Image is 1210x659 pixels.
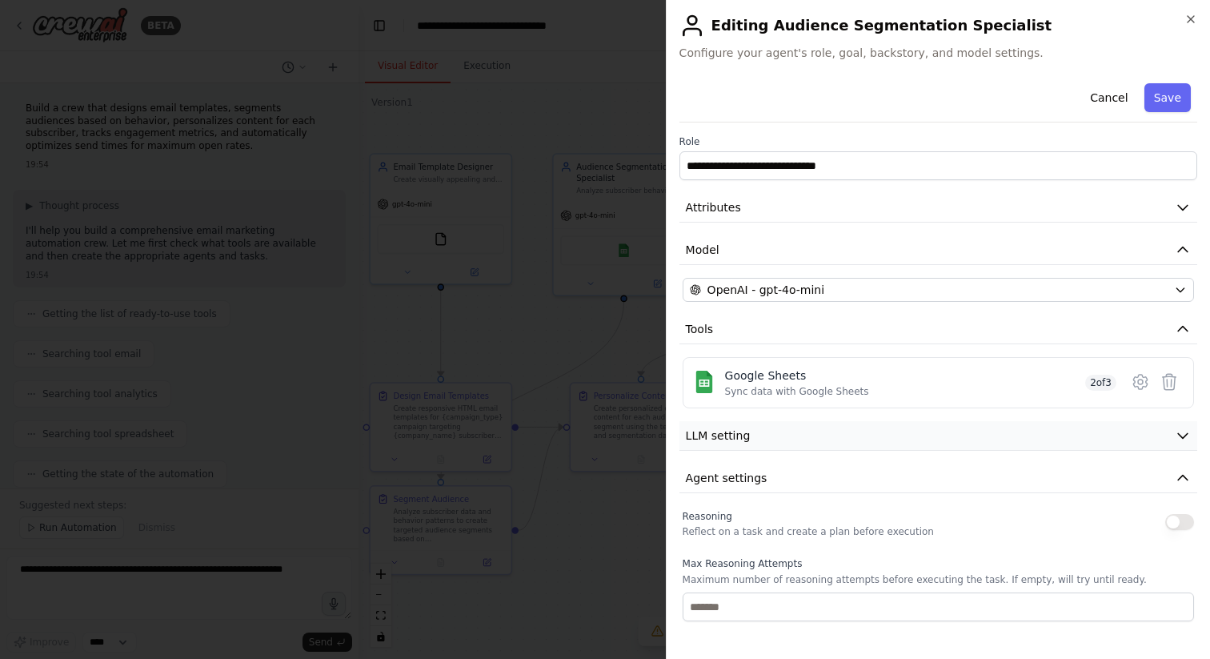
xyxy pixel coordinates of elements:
[1144,83,1191,112] button: Save
[693,371,715,393] img: Google Sheets
[683,525,934,538] p: Reflect on a task and create a plan before execution
[679,45,1197,61] span: Configure your agent's role, goal, backstory, and model settings.
[679,135,1197,148] label: Role
[679,13,1197,38] h2: Editing Audience Segmentation Specialist
[683,573,1194,586] p: Maximum number of reasoning attempts before executing the task. If empty, will try until ready.
[707,282,824,298] span: OpenAI - gpt-4o-mini
[679,464,1197,493] button: Agent settings
[1155,368,1184,396] button: Delete tool
[683,278,1194,302] button: OpenAI - gpt-4o-mini
[683,557,1194,570] label: Max Reasoning Attempts
[686,199,741,215] span: Attributes
[679,421,1197,451] button: LLM setting
[1126,368,1155,396] button: Configure tool
[1080,83,1137,112] button: Cancel
[1085,375,1116,391] span: 2 of 3
[725,368,869,384] div: Google Sheets
[686,428,751,444] span: LLM setting
[683,645,763,657] span: Allow Delegation
[686,470,767,486] span: Agent settings
[679,315,1197,344] button: Tools
[686,242,719,258] span: Model
[679,193,1197,223] button: Attributes
[686,321,714,337] span: Tools
[679,235,1197,265] button: Model
[683,511,732,522] span: Reasoning
[725,385,869,398] div: Sync data with Google Sheets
